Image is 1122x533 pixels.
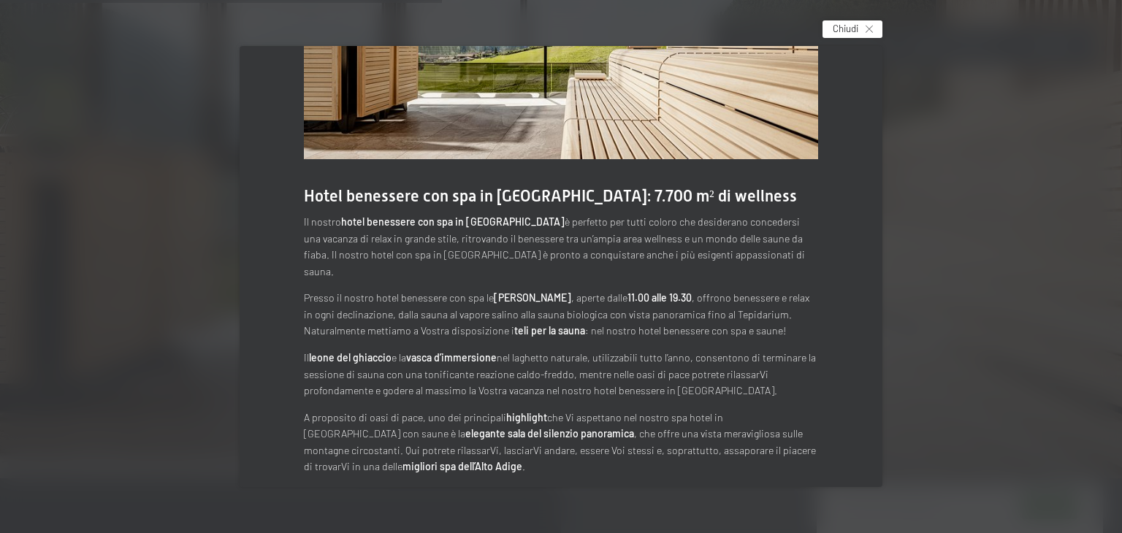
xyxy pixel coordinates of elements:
strong: vasca d’immersione [406,351,497,364]
p: A proposito di oasi di pace, uno dei principali che Vi aspettano nel nostro spa hotel in [GEOGRAP... [304,410,818,475]
span: Hotel benessere con spa in [GEOGRAPHIC_DATA]: 7.700 m² di wellness [304,187,797,205]
p: Il e la nel laghetto naturale, utilizzabili tutto l’anno, consentono di terminare la sessione di ... [304,350,818,399]
span: Chiudi [833,22,858,35]
strong: teli per la sauna [514,324,585,337]
p: Presso il nostro hotel benessere con spa le , aperte dalle , offrono benessere e relax in ogni de... [304,290,818,340]
strong: leone del ghiaccio [309,351,392,364]
strong: migliori spa dell’Alto Adige [402,460,522,472]
strong: hotel benessere con spa in [GEOGRAPHIC_DATA] [341,215,565,228]
strong: 11.00 alle 19.30 [627,291,692,304]
strong: highlight [506,411,547,423]
strong: elegante sala del silenzio panoramica [465,427,634,440]
strong: [PERSON_NAME] [494,291,571,304]
p: Il nostro è perfetto per tutti coloro che desiderano concedersi una vacanza di relax in grande st... [304,214,818,280]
